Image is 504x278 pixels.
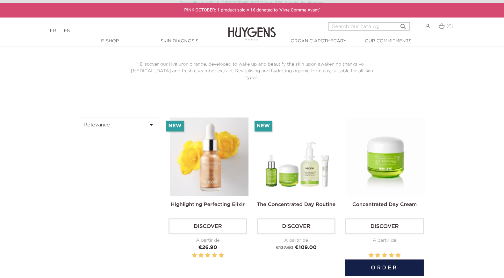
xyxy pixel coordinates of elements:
[166,121,184,132] li: New
[258,118,337,196] img: The Concentrated Day Routine
[219,252,224,260] label: 5
[50,29,56,33] a: FR
[398,20,409,29] button: 
[345,218,424,234] a: Discover
[47,27,205,35] div: |
[205,252,210,260] label: 3
[198,252,204,260] label: 2
[328,22,410,31] input: Search
[400,21,407,29] i: 
[148,38,211,45] a: Skin Diagnosis
[276,246,293,250] span: €137.60
[257,218,335,234] a: Discover
[78,38,142,45] a: E-Shop
[446,24,453,28] span: (0)
[64,29,70,35] a: EN
[80,118,159,132] button: Relevance
[352,202,417,207] a: Concentrated Day Cream
[345,237,424,244] div: À partir de
[171,202,245,207] a: Highlighting Perfecting Elixir
[375,252,380,260] label: 2
[192,252,197,260] label: 1
[169,218,247,234] a: Discover
[228,17,276,41] img: Huygens
[257,202,335,207] a: The Concentrated Day Routine
[170,118,248,196] img: Highlighting Perfecting Elixir
[126,61,378,81] p: Discover our Hyaluronic range, developed to wake up and beautify the skin upon awakening thanks y...
[395,252,400,260] label: 5
[382,252,387,260] label: 3
[345,260,424,276] button: Order
[389,252,394,260] label: 4
[255,121,272,132] li: New
[198,245,217,250] span: €26.90
[295,245,317,250] span: €109.00
[356,38,420,45] a: Our commitments
[148,121,155,129] i: 
[212,252,217,260] label: 4
[287,38,350,45] a: Organic Apothecary
[169,237,247,244] div: À partir de
[257,237,335,244] div: À partir de
[369,252,374,260] label: 1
